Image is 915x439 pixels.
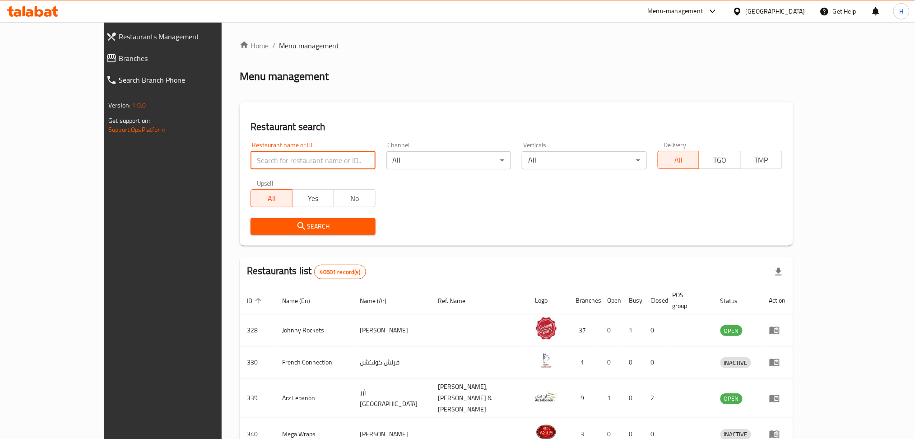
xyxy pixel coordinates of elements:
div: Export file [768,261,790,283]
div: All [386,151,511,169]
span: Restaurants Management [119,31,250,42]
span: Status [720,295,750,306]
div: Menu [769,325,786,336]
span: Search [258,221,368,232]
li: / [272,40,275,51]
label: Upsell [257,180,274,187]
span: INACTIVE [720,358,751,368]
a: Restaurants Management [99,26,257,47]
h2: Restaurants list [247,264,366,279]
div: OPEN [720,393,743,404]
a: Search Branch Phone [99,69,257,91]
td: [PERSON_NAME] [353,314,431,346]
td: 339 [240,378,275,418]
td: French Connection [275,346,353,378]
span: Search Branch Phone [119,75,250,85]
div: [GEOGRAPHIC_DATA] [746,6,805,16]
td: 1 [600,378,622,418]
span: Menu management [279,40,339,51]
a: Support.OpsPlatform [108,124,166,135]
input: Search for restaurant name or ID.. [251,151,375,169]
td: Arz Lebanon [275,378,353,418]
div: All [522,151,646,169]
th: Closed [643,287,665,314]
span: All [662,154,696,167]
span: OPEN [720,393,743,404]
img: Johnny Rockets [535,317,557,340]
img: Arz Lebanon [535,385,557,408]
nav: breadcrumb [240,40,793,51]
span: Name (En) [282,295,322,306]
td: 1 [568,346,600,378]
td: Johnny Rockets [275,314,353,346]
span: All [255,192,289,205]
td: 328 [240,314,275,346]
span: ID [247,295,264,306]
span: H [899,6,903,16]
td: 0 [600,314,622,346]
span: OPEN [720,326,743,336]
a: Branches [99,47,257,69]
td: 0 [622,346,643,378]
button: All [658,151,700,169]
td: 2 [643,378,665,418]
img: French Connection [535,349,557,372]
span: TMP [744,154,779,167]
td: 330 [240,346,275,378]
td: [PERSON_NAME],[PERSON_NAME] & [PERSON_NAME] [431,378,528,418]
div: Total records count [314,265,366,279]
td: أرز [GEOGRAPHIC_DATA] [353,378,431,418]
td: 0 [643,314,665,346]
button: All [251,189,293,207]
th: Action [762,287,793,314]
div: Menu-management [648,6,703,17]
th: Open [600,287,622,314]
span: Version: [108,99,130,111]
td: 1 [622,314,643,346]
th: Branches [568,287,600,314]
th: Busy [622,287,643,314]
div: Menu [769,393,786,404]
button: Search [251,218,375,235]
td: 0 [600,346,622,378]
h2: Restaurant search [251,120,782,134]
button: Yes [292,189,334,207]
span: Name (Ar) [360,295,398,306]
span: Ref. Name [438,295,478,306]
td: 0 [643,346,665,378]
td: 0 [622,378,643,418]
button: TMP [740,151,782,169]
button: TGO [699,151,741,169]
div: Menu [769,357,786,368]
th: Logo [528,287,568,314]
span: Yes [296,192,330,205]
label: Delivery [664,142,687,148]
span: Branches [119,53,250,64]
span: POS group [672,290,702,311]
h2: Menu management [240,69,329,84]
span: No [338,192,372,205]
span: TGO [703,154,737,167]
span: Get support on: [108,115,150,126]
button: No [334,189,376,207]
td: فرنش كونكشن [353,346,431,378]
span: 1.0.0 [132,99,146,111]
td: 37 [568,314,600,346]
span: 40601 record(s) [315,268,366,276]
td: 9 [568,378,600,418]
